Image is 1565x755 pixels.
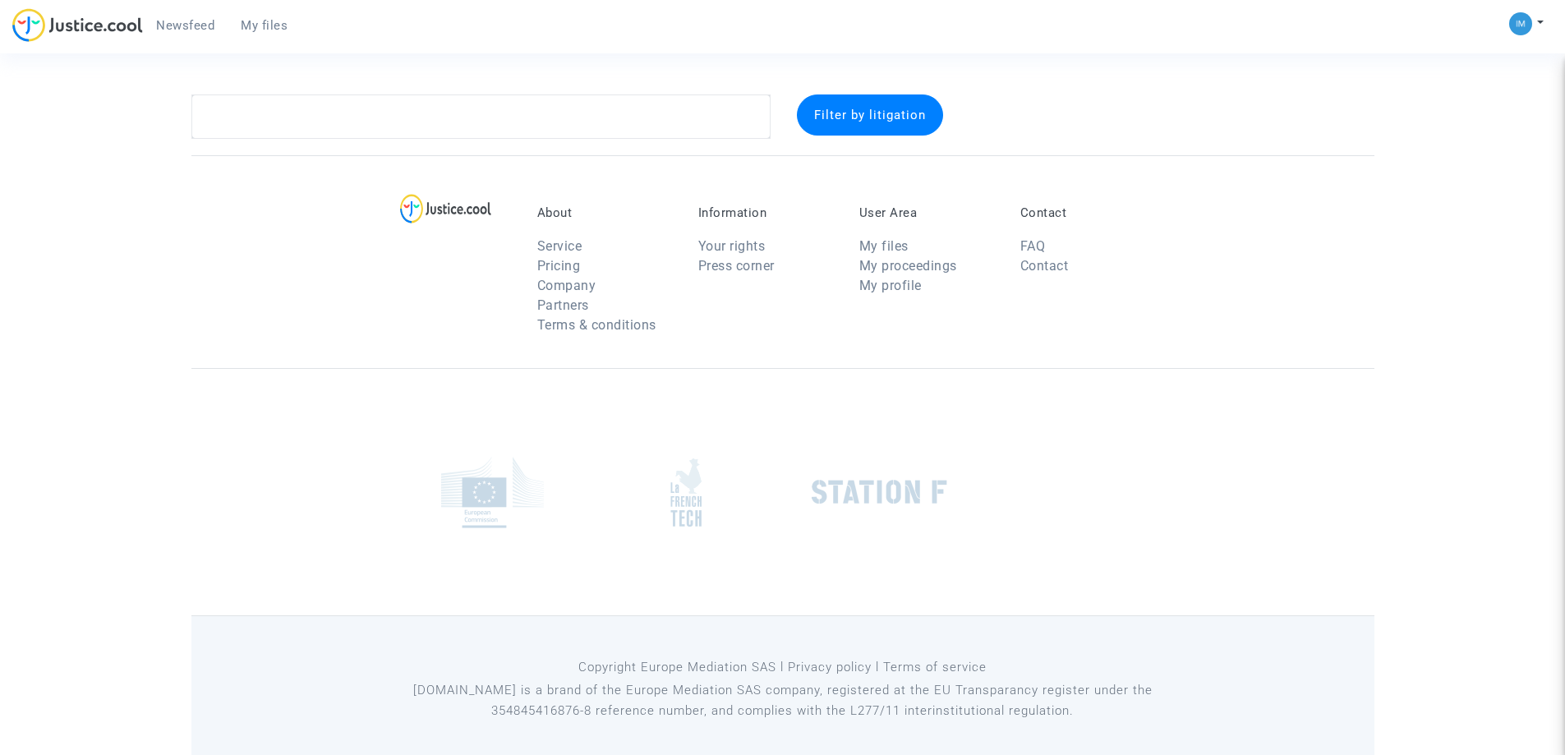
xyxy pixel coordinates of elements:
a: My profile [859,278,922,293]
p: Contact [1020,205,1157,220]
span: Newsfeed [156,18,214,33]
img: europe_commision.png [441,457,544,528]
a: Your rights [698,238,766,254]
a: Partners [537,297,589,313]
a: My files [228,13,301,38]
a: Contact [1020,258,1069,274]
a: My proceedings [859,258,957,274]
p: About [537,205,674,220]
span: My files [241,18,288,33]
img: french_tech.png [670,458,702,527]
a: Pricing [537,258,581,274]
p: Copyright Europe Mediation SAS l Privacy policy l Terms of service [408,657,1157,678]
a: My files [859,238,909,254]
img: jc-logo.svg [12,8,143,42]
a: FAQ [1020,238,1046,254]
p: Information [698,205,835,220]
a: Company [537,278,596,293]
img: a105443982b9e25553e3eed4c9f672e7 [1509,12,1532,35]
p: User Area [859,205,996,220]
a: Press corner [698,258,775,274]
a: Newsfeed [143,13,228,38]
a: Service [537,238,582,254]
a: Terms & conditions [537,317,656,333]
img: stationf.png [812,480,947,504]
img: logo-lg.svg [400,194,491,223]
span: Filter by litigation [814,108,926,122]
p: [DOMAIN_NAME] is a brand of the Europe Mediation SAS company, registered at the EU Transparancy r... [408,680,1157,721]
